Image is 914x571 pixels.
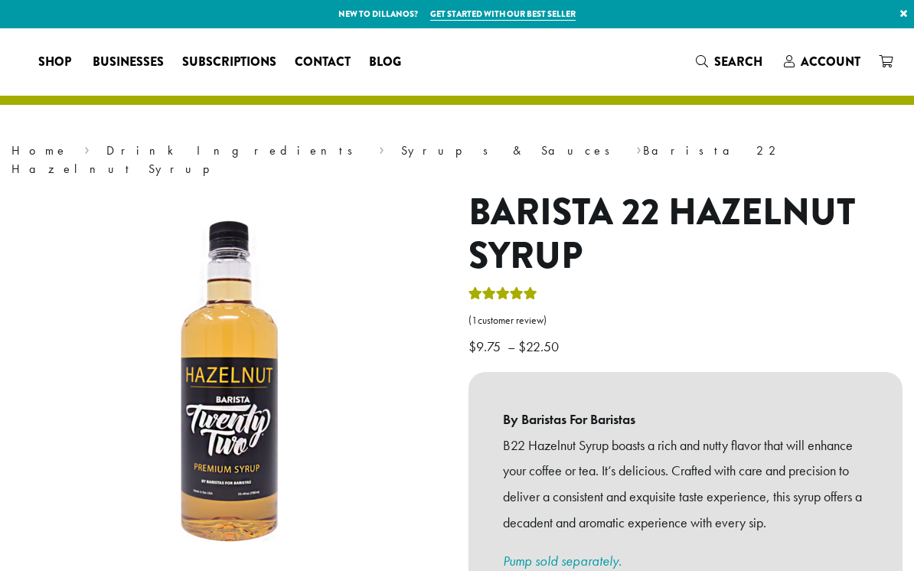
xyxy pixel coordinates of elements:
span: › [636,136,641,160]
a: (1customer review) [468,313,903,328]
span: 1 [472,314,478,327]
span: Shop [38,53,71,72]
span: Contact [295,53,351,72]
a: Search [687,49,775,74]
h1: Barista 22 Hazelnut Syrup [468,191,903,279]
b: By Baristas For Baristas [503,406,868,432]
span: $ [518,338,526,355]
span: Subscriptions [182,53,276,72]
a: Pump sold separately. [503,552,622,569]
span: $ [468,338,476,355]
span: Blog [369,53,401,72]
span: Account [801,53,860,70]
span: Businesses [93,53,164,72]
nav: Breadcrumb [11,142,903,178]
span: – [508,338,515,355]
bdi: 22.50 [518,338,563,355]
span: › [379,136,384,160]
a: Home [11,142,68,158]
div: Rated 5.00 out of 5 [468,285,537,308]
a: Get started with our best seller [430,8,576,21]
bdi: 9.75 [468,338,504,355]
span: Search [714,53,762,70]
a: Shop [29,50,83,74]
a: Syrups & Sauces [401,142,620,158]
p: B22 Hazelnut Syrup boasts a rich and nutty flavor that will enhance your coffee or tea. It’s deli... [503,432,868,536]
span: › [84,136,90,160]
a: Drink Ingredients [106,142,363,158]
